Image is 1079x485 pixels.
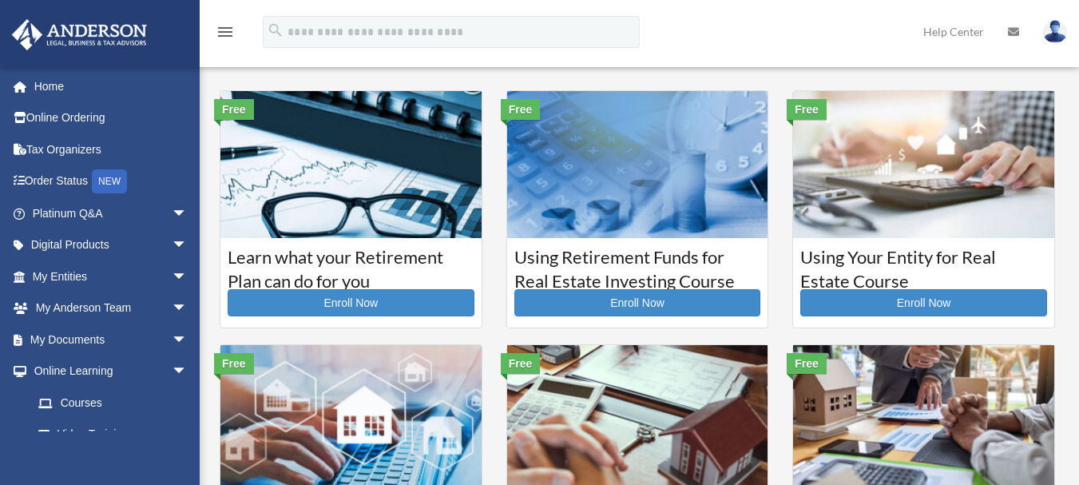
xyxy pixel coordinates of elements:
[11,70,212,102] a: Home
[214,99,254,120] div: Free
[11,292,212,324] a: My Anderson Teamarrow_drop_down
[172,356,204,388] span: arrow_drop_down
[11,356,212,388] a: Online Learningarrow_drop_down
[22,387,204,419] a: Courses
[172,197,204,230] span: arrow_drop_down
[228,289,474,316] a: Enroll Now
[11,197,212,229] a: Platinum Q&Aarrow_drop_down
[11,102,212,134] a: Online Ordering
[172,260,204,293] span: arrow_drop_down
[228,245,474,285] h3: Learn what your Retirement Plan can do for you
[514,289,761,316] a: Enroll Now
[501,353,541,374] div: Free
[787,99,827,120] div: Free
[172,229,204,262] span: arrow_drop_down
[11,133,212,165] a: Tax Organizers
[214,353,254,374] div: Free
[11,229,212,261] a: Digital Productsarrow_drop_down
[11,165,212,198] a: Order StatusNEW
[216,28,235,42] a: menu
[11,260,212,292] a: My Entitiesarrow_drop_down
[22,419,212,451] a: Video Training
[501,99,541,120] div: Free
[92,169,127,193] div: NEW
[172,292,204,325] span: arrow_drop_down
[1043,20,1067,43] img: User Pic
[800,289,1047,316] a: Enroll Now
[172,324,204,356] span: arrow_drop_down
[514,245,761,285] h3: Using Retirement Funds for Real Estate Investing Course
[800,245,1047,285] h3: Using Your Entity for Real Estate Course
[11,324,212,356] a: My Documentsarrow_drop_down
[7,19,152,50] img: Anderson Advisors Platinum Portal
[216,22,235,42] i: menu
[787,353,827,374] div: Free
[267,22,284,39] i: search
